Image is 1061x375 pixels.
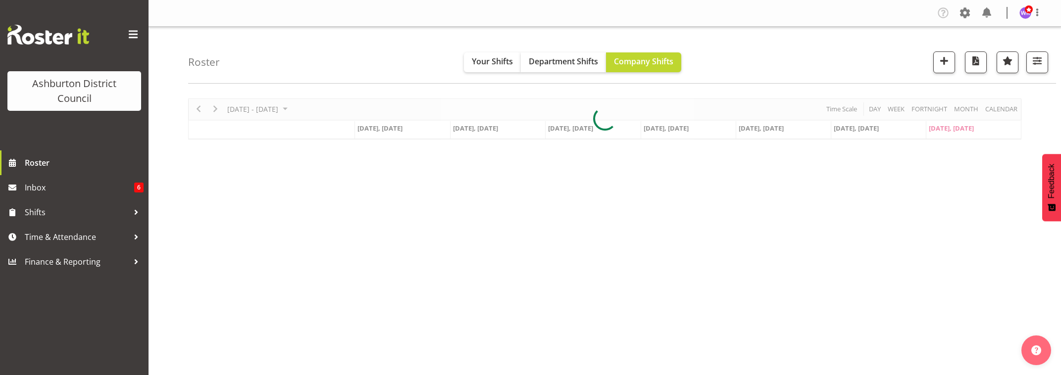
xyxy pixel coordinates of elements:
img: Rosterit website logo [7,25,89,45]
span: Company Shifts [614,56,673,67]
span: Inbox [25,180,134,195]
button: Add a new shift [933,51,955,73]
button: Filter Shifts [1026,51,1048,73]
div: Ashburton District Council [17,76,131,106]
img: help-xxl-2.png [1031,345,1041,355]
button: Department Shifts [521,52,606,72]
span: Your Shifts [472,56,513,67]
button: Company Shifts [606,52,681,72]
span: Feedback [1047,164,1056,198]
img: wendy-keepa436.jpg [1019,7,1031,19]
span: Shifts [25,205,129,220]
button: Highlight an important date within the roster. [997,51,1018,73]
span: Department Shifts [529,56,598,67]
span: Roster [25,155,144,170]
h4: Roster [188,56,220,68]
button: Download a PDF of the roster according to the set date range. [965,51,987,73]
button: Your Shifts [464,52,521,72]
span: Time & Attendance [25,230,129,244]
span: 6 [134,183,144,192]
button: Feedback - Show survey [1042,154,1061,221]
span: Finance & Reporting [25,254,129,269]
